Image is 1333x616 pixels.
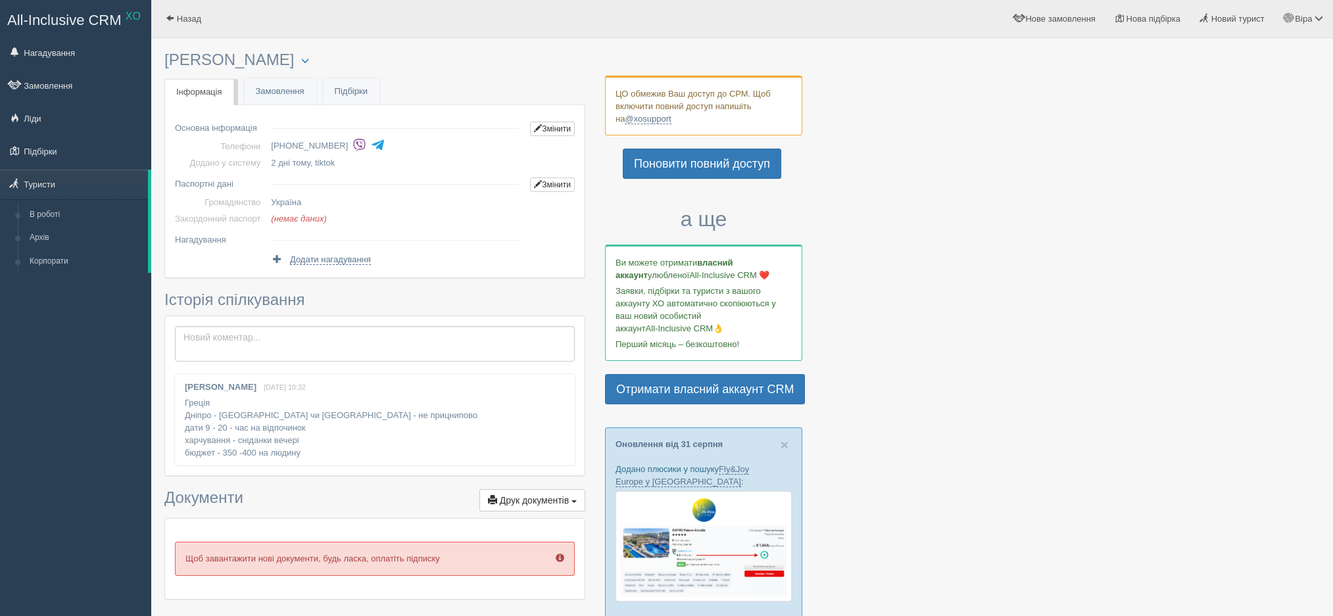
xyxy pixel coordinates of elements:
[266,154,525,171] td: , tiktok
[175,194,266,210] td: Громадянство
[605,76,802,135] div: ЦО обмежив Ваш доступ до СРМ. Щоб включити повний доступ напишіть на
[126,11,141,22] sup: XO
[266,194,525,210] td: Україна
[616,285,792,335] p: Заявки, підбірки та туристи з вашого аккаунту ХО автоматично скопіюються у ваш новий особистий ак...
[323,78,379,105] a: Підбірки
[175,227,266,248] td: Нагадування
[352,138,366,152] img: viber-colored.svg
[1127,14,1181,24] span: Нова підбірка
[530,178,575,192] a: Змінити
[271,158,310,168] span: 2 дні тому
[290,254,371,265] span: Додати нагадування
[616,491,792,602] img: fly-joy-de-proposal-crm-for-travel-agency.png
[164,51,585,69] h3: [PERSON_NAME]
[625,114,671,124] a: @xosupport
[605,208,802,231] h3: а ще
[164,489,585,511] h3: Документи
[1025,14,1095,24] span: Нове замовлення
[24,226,148,250] a: Архів
[616,463,792,488] p: Додано плюсики у пошуку :
[24,203,148,227] a: В роботі
[371,138,385,152] img: telegram-colored-4375108.svg
[271,137,525,155] li: [PHONE_NUMBER]
[175,115,266,138] td: Основна інформація
[175,138,266,154] td: Телефони
[530,122,575,136] a: Змінити
[271,214,326,224] span: (немає даних)
[175,171,266,194] td: Паспортні дані
[175,374,575,466] div: Греція Дніпро - [GEOGRAPHIC_DATA] чи [GEOGRAPHIC_DATA] - не прицнипово дати 9 - 20 - час на відпо...
[164,79,234,106] a: Інформація
[175,154,266,171] td: Додано у систему
[616,464,749,487] a: Fly&Joy Europe у [GEOGRAPHIC_DATA]
[500,495,569,506] span: Друк документів
[605,374,805,404] a: Отримати власний аккаунт CRM
[479,489,585,511] button: Друк документів
[244,78,316,105] a: Замовлення
[616,258,733,280] b: власний аккаунт
[176,87,222,97] span: Інформація
[175,542,575,575] p: Щоб завантажити нові документи, будь ласка, оплатіть підписку
[271,253,370,266] a: Додати нагадування
[7,12,122,28] span: All-Inclusive CRM
[689,270,769,280] span: All-Inclusive CRM ❤️
[1295,14,1312,24] span: Віра
[175,210,266,227] td: Закордонний паспорт
[646,323,724,333] span: All-Inclusive CRM👌
[616,439,723,449] a: Оновлення від 31 серпня
[24,250,148,273] a: Корпорати
[1,1,151,37] a: All-Inclusive CRM XO
[616,338,792,350] p: Перший місяць – безкоштовно!
[781,437,788,452] span: ×
[1211,14,1265,24] span: Новий турист
[185,382,256,392] b: [PERSON_NAME]
[177,14,201,24] span: Назад
[616,256,792,281] p: Ви можете отримати улюбленої
[781,438,788,452] button: Close
[164,291,585,308] h3: Історія спілкування
[623,149,781,179] a: Поновити повний доступ
[264,383,306,391] span: [DATE] 10:32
